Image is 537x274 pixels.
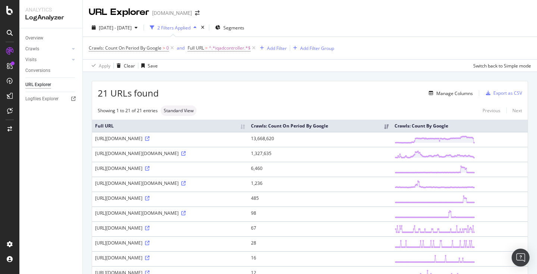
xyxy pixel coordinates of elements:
td: 98 [248,207,392,221]
a: Crawls [25,45,70,53]
button: Apply [89,60,110,72]
div: times [200,24,206,31]
div: 2 Filters Applied [157,25,191,31]
div: [URL][DOMAIN_NAME][DOMAIN_NAME] [95,150,245,157]
button: Segments [212,22,247,34]
div: Overview [25,34,43,42]
a: Logfiles Explorer [25,95,77,103]
div: Visits [25,56,37,64]
button: Add Filter [257,44,287,53]
span: > [163,45,165,51]
div: URL Explorer [89,6,149,19]
th: Full URL: activate to sort column ascending [92,120,248,132]
span: Full URL [188,45,204,51]
span: Segments [223,25,244,31]
div: [URL][DOMAIN_NAME] [95,225,245,231]
div: Apply [99,63,110,69]
a: Conversions [25,67,77,75]
div: Manage Columns [436,90,473,97]
button: Manage Columns [426,89,473,98]
div: [URL][DOMAIN_NAME][DOMAIN_NAME] [95,210,245,216]
th: Crawls: Count By Google [392,120,528,132]
div: [URL][DOMAIN_NAME] [95,165,245,171]
span: Crawls: Count On Period By Google [89,45,161,51]
th: Crawls: Count On Period By Google: activate to sort column ascending [248,120,392,132]
span: = [205,45,208,51]
span: [DATE] - [DATE] [99,25,132,31]
div: [URL][DOMAIN_NAME][DOMAIN_NAME] [95,180,245,186]
button: [DATE] - [DATE] [89,22,141,34]
div: Analytics [25,6,76,13]
div: arrow-right-arrow-left [195,10,200,16]
div: Export as CSV [493,90,522,96]
div: URL Explorer [25,81,51,89]
a: URL Explorer [25,81,77,89]
a: Visits [25,56,70,64]
button: and [177,44,185,51]
span: Standard View [164,108,194,113]
button: Switch back to Simple mode [470,60,531,72]
td: 485 [248,192,392,207]
div: [URL][DOMAIN_NAME] [95,240,245,246]
td: 6,460 [248,162,392,177]
td: 67 [248,221,392,236]
button: Clear [114,60,135,72]
div: Open Intercom Messenger [512,249,530,267]
td: 1,327,635 [248,147,392,162]
div: Save [148,63,158,69]
span: ^.*iqadcontroller.*$ [209,43,251,53]
button: 2 Filters Applied [147,22,200,34]
td: 13,668,620 [248,132,392,147]
div: neutral label [161,105,197,116]
div: [DOMAIN_NAME] [152,9,192,17]
div: Add Filter [267,45,287,51]
div: Logfiles Explorer [25,95,59,103]
button: Export as CSV [483,87,522,99]
span: 21 URLs found [98,87,159,100]
div: [URL][DOMAIN_NAME] [95,195,245,201]
button: Add Filter Group [290,44,334,53]
div: Showing 1 to 21 of 21 entries [98,107,158,114]
div: LogAnalyzer [25,13,76,22]
span: 0 [166,43,169,53]
button: Save [138,60,158,72]
div: [URL][DOMAIN_NAME] [95,135,245,142]
div: [URL][DOMAIN_NAME] [95,255,245,261]
div: Crawls [25,45,39,53]
a: Overview [25,34,77,42]
div: and [177,45,185,51]
div: Add Filter Group [300,45,334,51]
td: 28 [248,236,392,251]
td: 1,236 [248,177,392,192]
td: 16 [248,251,392,266]
div: Conversions [25,67,50,75]
div: Switch back to Simple mode [473,63,531,69]
div: Clear [124,63,135,69]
